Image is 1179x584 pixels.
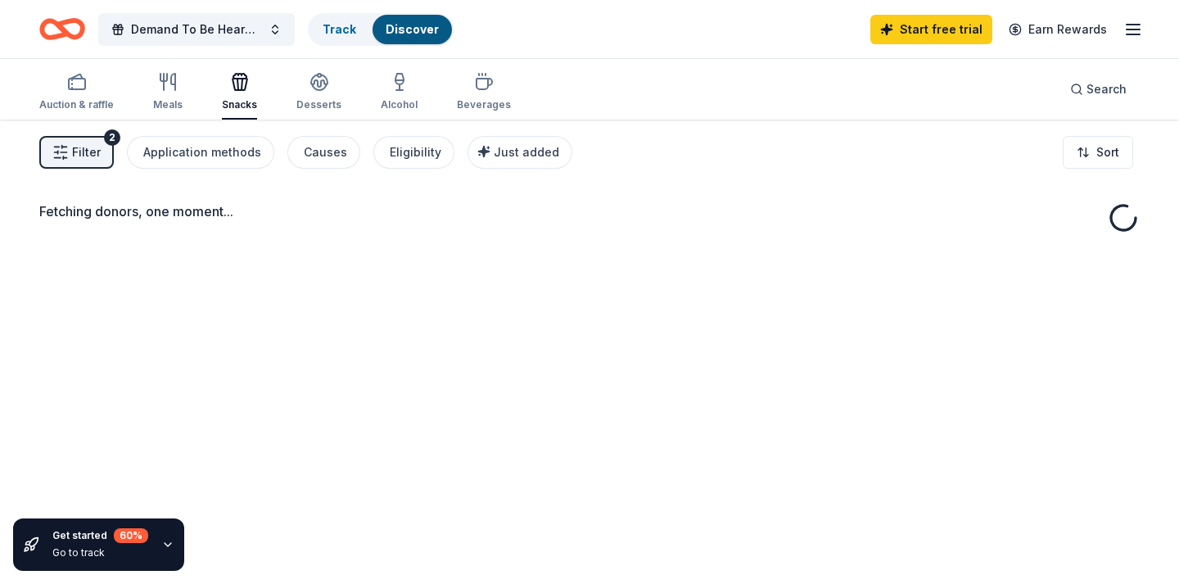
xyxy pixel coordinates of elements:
[386,22,439,36] a: Discover
[296,98,341,111] div: Desserts
[39,98,114,111] div: Auction & raffle
[72,143,101,162] span: Filter
[323,22,356,36] a: Track
[296,66,341,120] button: Desserts
[104,129,120,146] div: 2
[127,136,274,169] button: Application methods
[1057,73,1140,106] button: Search
[457,98,511,111] div: Beverages
[52,528,148,543] div: Get started
[39,10,85,48] a: Home
[52,546,148,559] div: Go to track
[304,143,347,162] div: Causes
[153,66,183,120] button: Meals
[131,20,262,39] span: Demand To Be Heard Residency Silent Auction
[390,143,441,162] div: Eligibility
[1086,79,1127,99] span: Search
[39,201,1140,221] div: Fetching donors, one moment...
[308,13,454,46] button: TrackDiscover
[870,15,992,44] a: Start free trial
[494,145,559,159] span: Just added
[1096,143,1119,162] span: Sort
[999,15,1117,44] a: Earn Rewards
[287,136,360,169] button: Causes
[381,66,418,120] button: Alcohol
[222,66,257,120] button: Snacks
[143,143,261,162] div: Application methods
[222,98,257,111] div: Snacks
[381,98,418,111] div: Alcohol
[153,98,183,111] div: Meals
[1063,136,1133,169] button: Sort
[468,136,572,169] button: Just added
[457,66,511,120] button: Beverages
[373,136,454,169] button: Eligibility
[114,528,148,543] div: 60 %
[39,66,114,120] button: Auction & raffle
[98,13,295,46] button: Demand To Be Heard Residency Silent Auction
[39,136,114,169] button: Filter2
